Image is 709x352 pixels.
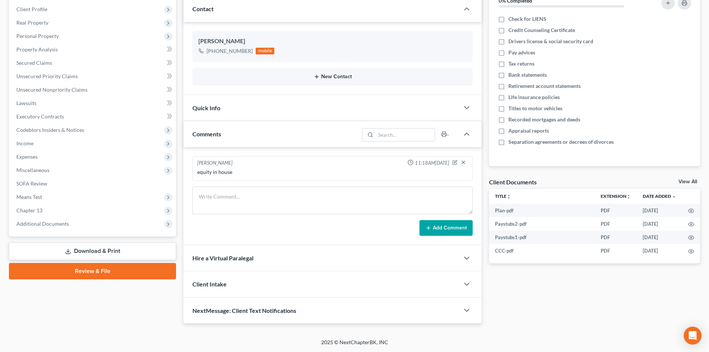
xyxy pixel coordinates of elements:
span: Property Analysis [16,46,58,53]
td: [DATE] [637,244,682,257]
span: Check for LIENS [508,15,546,23]
td: [DATE] [637,231,682,244]
span: Expenses [16,153,38,160]
i: expand_more [672,194,676,199]
span: Miscellaneous [16,167,49,173]
span: Life insurance policies [508,93,560,101]
a: Unsecured Priority Claims [10,70,176,83]
span: Income [16,140,33,146]
a: SOFA Review [10,177,176,190]
span: Real Property [16,19,48,26]
a: Review & File [9,263,176,279]
span: Credit Counseling Certificate [508,26,575,34]
span: SOFA Review [16,180,47,187]
span: Quick Info [192,104,220,111]
a: Executory Contracts [10,110,176,123]
i: unfold_more [626,194,631,199]
td: [DATE] [637,204,682,217]
span: Pay advices [508,49,535,56]
span: Personal Property [16,33,59,39]
td: CCC-pdf [489,244,595,257]
td: [DATE] [637,217,682,231]
input: Search... [376,129,435,141]
td: Paystubs2-pdf [489,217,595,231]
span: Hire a Virtual Paralegal [192,254,253,261]
span: Contact [192,5,214,12]
div: 2025 © NextChapterBK, INC [143,339,567,352]
a: Property Analysis [10,43,176,56]
span: Appraisal reports [508,127,549,134]
a: Extensionunfold_more [601,193,631,199]
span: Client Intake [192,280,227,288]
div: Open Intercom Messenger [684,327,702,345]
td: PDF [595,217,637,231]
span: Secured Claims [16,60,52,66]
td: Plan-pdf [489,204,595,217]
span: Lawsuits [16,100,36,106]
a: Date Added expand_more [643,193,676,199]
td: PDF [595,244,637,257]
span: Unsecured Nonpriority Claims [16,86,87,93]
span: 11:18AM[DATE] [415,159,449,167]
span: Unsecured Priority Claims [16,73,78,79]
button: New Contact [198,74,467,80]
span: Additional Documents [16,221,69,227]
a: Lawsuits [10,96,176,110]
div: [PERSON_NAME] [197,159,233,167]
i: unfold_more [507,194,511,199]
span: Retirement account statements [508,82,581,90]
div: mobile [256,48,274,54]
span: Tax returns [508,60,534,67]
span: Bank statements [508,71,547,79]
td: Paystubs1-pdf [489,231,595,244]
span: NextMessage: Client Text Notifications [192,307,296,314]
div: equity in house [197,168,468,176]
span: Codebtors Insiders & Notices [16,127,84,133]
span: Titles to motor vehicles [508,105,562,112]
span: Chapter 13 [16,207,42,213]
div: [PHONE_NUMBER] [207,47,253,55]
span: Comments [192,130,221,137]
a: Secured Claims [10,56,176,70]
span: Separation agreements or decrees of divorces [508,138,614,146]
div: [PERSON_NAME] [198,37,467,46]
button: Add Comment [419,220,473,236]
td: PDF [595,204,637,217]
a: Unsecured Nonpriority Claims [10,83,176,96]
span: Client Profile [16,6,47,12]
a: Download & Print [9,242,176,260]
a: View All [678,179,697,184]
td: PDF [595,231,637,244]
span: Drivers license & social security card [508,38,593,45]
span: Executory Contracts [16,113,64,120]
span: Means Test [16,194,42,200]
span: Recorded mortgages and deeds [508,116,580,123]
a: Titleunfold_more [495,193,511,199]
div: Client Documents [489,178,537,186]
